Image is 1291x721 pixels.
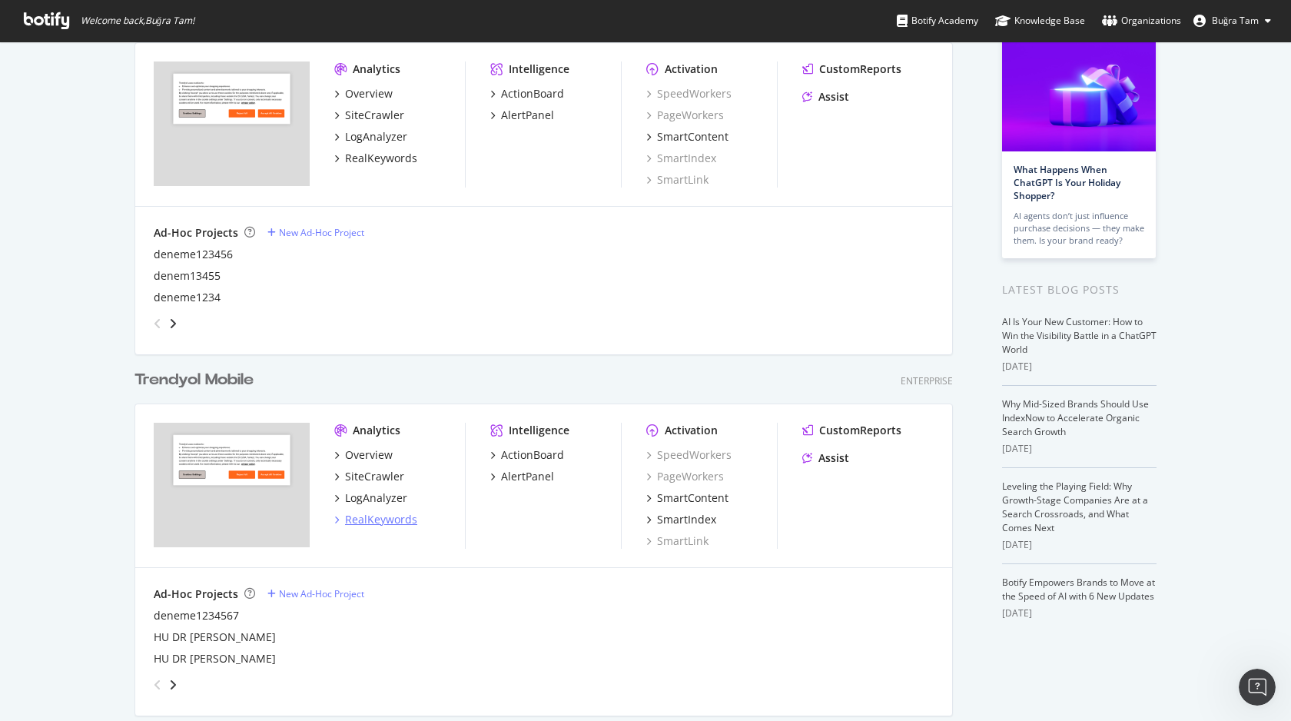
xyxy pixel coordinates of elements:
[509,423,569,438] div: Intelligence
[1212,14,1259,27] span: Buğra Tam
[802,89,849,105] a: Assist
[657,512,716,527] div: SmartIndex
[154,423,310,547] img: trendyol.com
[154,630,276,645] a: HU DR [PERSON_NAME]
[802,423,901,438] a: CustomReports
[490,108,554,123] a: AlertPanel
[154,651,276,666] div: HU DR [PERSON_NAME]
[646,172,709,188] a: SmartLink
[819,423,901,438] div: CustomReports
[1002,576,1155,603] a: Botify Empowers Brands to Move at the Speed of AI with 6 New Updates
[501,469,554,484] div: AlertPanel
[818,450,849,466] div: Assist
[1014,163,1120,202] a: What Happens When ChatGPT Is Your Holiday Shopper?
[995,13,1085,28] div: Knowledge Base
[1002,397,1149,438] a: Why Mid-Sized Brands Should Use IndexNow to Accelerate Organic Search Growth
[345,86,393,101] div: Overview
[168,316,178,331] div: angle-right
[154,608,239,623] a: deneme1234567
[334,86,393,101] a: Overview
[154,61,310,186] img: trendyol.com/en
[81,15,194,27] span: Welcome back, Buğra Tam !
[334,512,417,527] a: RealKeywords
[646,469,724,484] a: PageWorkers
[657,129,728,145] div: SmartContent
[134,369,254,391] div: Trendyol Mobile
[267,226,364,239] a: New Ad-Hoc Project
[1002,281,1157,298] div: Latest Blog Posts
[657,490,728,506] div: SmartContent
[345,469,404,484] div: SiteCrawler
[334,108,404,123] a: SiteCrawler
[353,423,400,438] div: Analytics
[1002,480,1148,534] a: Leveling the Playing Field: Why Growth-Stage Companies Are at a Search Crossroads, and What Comes...
[646,490,728,506] a: SmartContent
[1181,8,1283,33] button: Buğra Tam
[1002,538,1157,552] div: [DATE]
[334,447,393,463] a: Overview
[334,151,417,166] a: RealKeywords
[646,108,724,123] a: PageWorkers
[501,447,564,463] div: ActionBoard
[1239,669,1276,706] iframe: Intercom live chat
[646,129,728,145] a: SmartContent
[646,151,716,166] a: SmartIndex
[148,311,168,336] div: angle-left
[334,129,407,145] a: LogAnalyzer
[665,423,718,438] div: Activation
[1002,360,1157,374] div: [DATE]
[1002,29,1156,151] img: What Happens When ChatGPT Is Your Holiday Shopper?
[818,89,849,105] div: Assist
[501,108,554,123] div: AlertPanel
[490,86,564,101] a: ActionBoard
[334,469,404,484] a: SiteCrawler
[154,225,238,241] div: Ad-Hoc Projects
[802,450,849,466] a: Assist
[267,587,364,600] a: New Ad-Hoc Project
[646,447,732,463] a: SpeedWorkers
[646,533,709,549] a: SmartLink
[501,86,564,101] div: ActionBoard
[509,61,569,77] div: Intelligence
[279,587,364,600] div: New Ad-Hoc Project
[345,108,404,123] div: SiteCrawler
[1002,606,1157,620] div: [DATE]
[345,129,407,145] div: LogAnalyzer
[279,226,364,239] div: New Ad-Hoc Project
[154,586,238,602] div: Ad-Hoc Projects
[665,61,718,77] div: Activation
[819,61,901,77] div: CustomReports
[148,673,168,697] div: angle-left
[168,677,178,693] div: angle-right
[353,61,400,77] div: Analytics
[345,151,417,166] div: RealKeywords
[490,447,564,463] a: ActionBoard
[154,268,221,284] div: denem13455
[646,86,732,101] a: SpeedWorkers
[154,290,221,305] a: deneme1234
[1002,315,1157,356] a: AI Is Your New Customer: How to Win the Visibility Battle in a ChatGPT World
[345,447,393,463] div: Overview
[345,512,417,527] div: RealKeywords
[490,469,554,484] a: AlertPanel
[1002,442,1157,456] div: [DATE]
[334,490,407,506] a: LogAnalyzer
[134,369,260,391] a: Trendyol Mobile
[802,61,901,77] a: CustomReports
[897,13,978,28] div: Botify Academy
[1014,210,1144,247] div: AI agents don’t just influence purchase decisions — they make them. Is your brand ready?
[646,512,716,527] a: SmartIndex
[1102,13,1181,28] div: Organizations
[154,247,233,262] a: deneme123456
